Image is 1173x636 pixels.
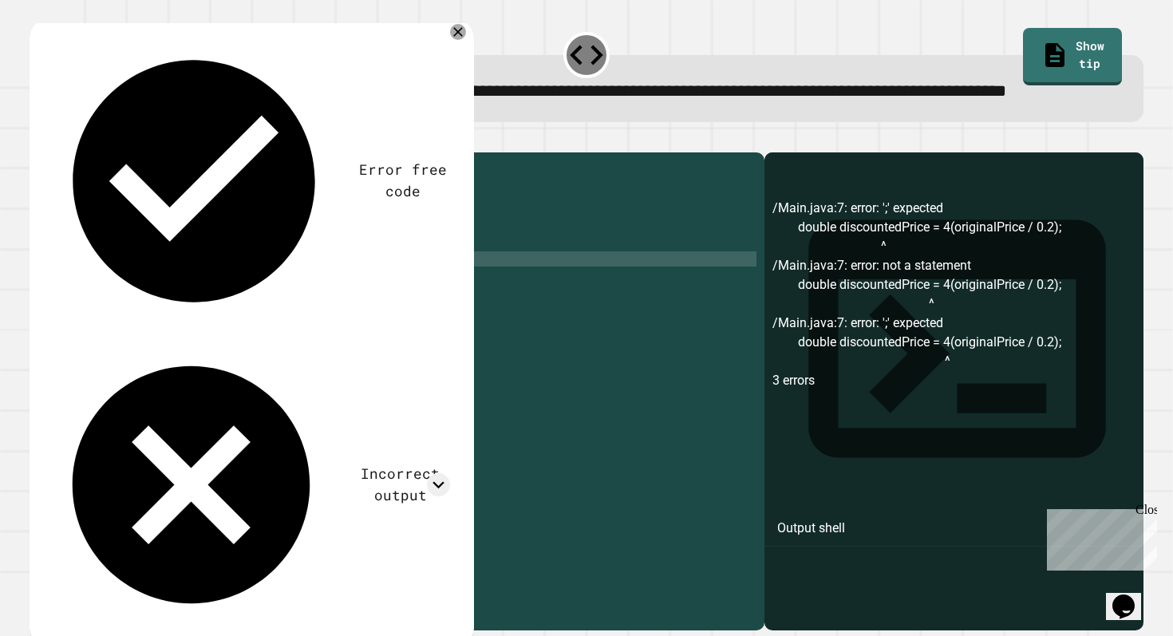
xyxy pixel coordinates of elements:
[1041,503,1157,571] iframe: chat widget
[1106,572,1157,620] iframe: chat widget
[6,6,110,101] div: Chat with us now!Close
[350,464,450,506] div: Incorrect output
[1023,28,1121,85] a: Show tip
[355,160,450,202] div: Error free code
[772,199,1136,630] div: /Main.java:7: error: ';' expected double discountedPrice = 4(originalPrice / 0.2); ^ /Main.java:7...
